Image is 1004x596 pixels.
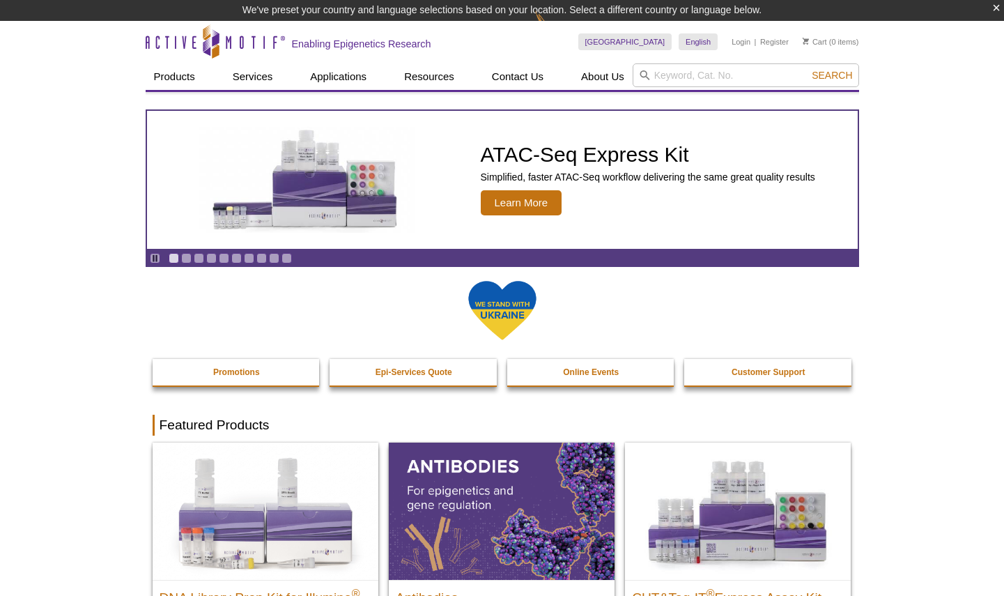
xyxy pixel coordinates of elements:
[192,127,422,233] img: ATAC-Seq Express Kit
[481,171,815,183] p: Simplified, faster ATAC-Seq workflow delivering the same great quality results
[625,443,851,579] img: CUT&Tag-IT® Express Assay Kit
[507,359,676,385] a: Online Events
[292,38,431,50] h2: Enabling Epigenetics Research
[153,359,321,385] a: Promotions
[732,367,805,377] strong: Customer Support
[481,190,562,215] span: Learn More
[302,63,375,90] a: Applications
[633,63,859,87] input: Keyword, Cat. No.
[760,37,789,47] a: Register
[244,253,254,263] a: Go to slide 7
[468,280,537,342] img: We Stand With Ukraine
[755,33,757,50] li: |
[269,253,279,263] a: Go to slide 9
[808,69,856,82] button: Search
[679,33,718,50] a: English
[219,253,229,263] a: Go to slide 5
[169,253,179,263] a: Go to slide 1
[535,10,572,43] img: Change Here
[194,253,204,263] a: Go to slide 3
[578,33,672,50] a: [GEOGRAPHIC_DATA]
[803,33,859,50] li: (0 items)
[147,111,858,249] article: ATAC-Seq Express Kit
[573,63,633,90] a: About Us
[147,111,858,249] a: ATAC-Seq Express Kit ATAC-Seq Express Kit Simplified, faster ATAC-Seq workflow delivering the sam...
[803,37,827,47] a: Cart
[256,253,267,263] a: Go to slide 8
[732,37,750,47] a: Login
[181,253,192,263] a: Go to slide 2
[153,415,852,436] h2: Featured Products
[224,63,281,90] a: Services
[812,70,852,81] span: Search
[146,63,203,90] a: Products
[281,253,292,263] a: Go to slide 10
[481,144,815,165] h2: ATAC-Seq Express Kit
[389,443,615,579] img: All Antibodies
[484,63,552,90] a: Contact Us
[213,367,260,377] strong: Promotions
[803,38,809,45] img: Your Cart
[150,253,160,263] a: Toggle autoplay
[153,443,378,579] img: DNA Library Prep Kit for Illumina
[684,359,853,385] a: Customer Support
[396,63,463,90] a: Resources
[376,367,452,377] strong: Epi-Services Quote
[231,253,242,263] a: Go to slide 6
[563,367,619,377] strong: Online Events
[206,253,217,263] a: Go to slide 4
[330,359,498,385] a: Epi-Services Quote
